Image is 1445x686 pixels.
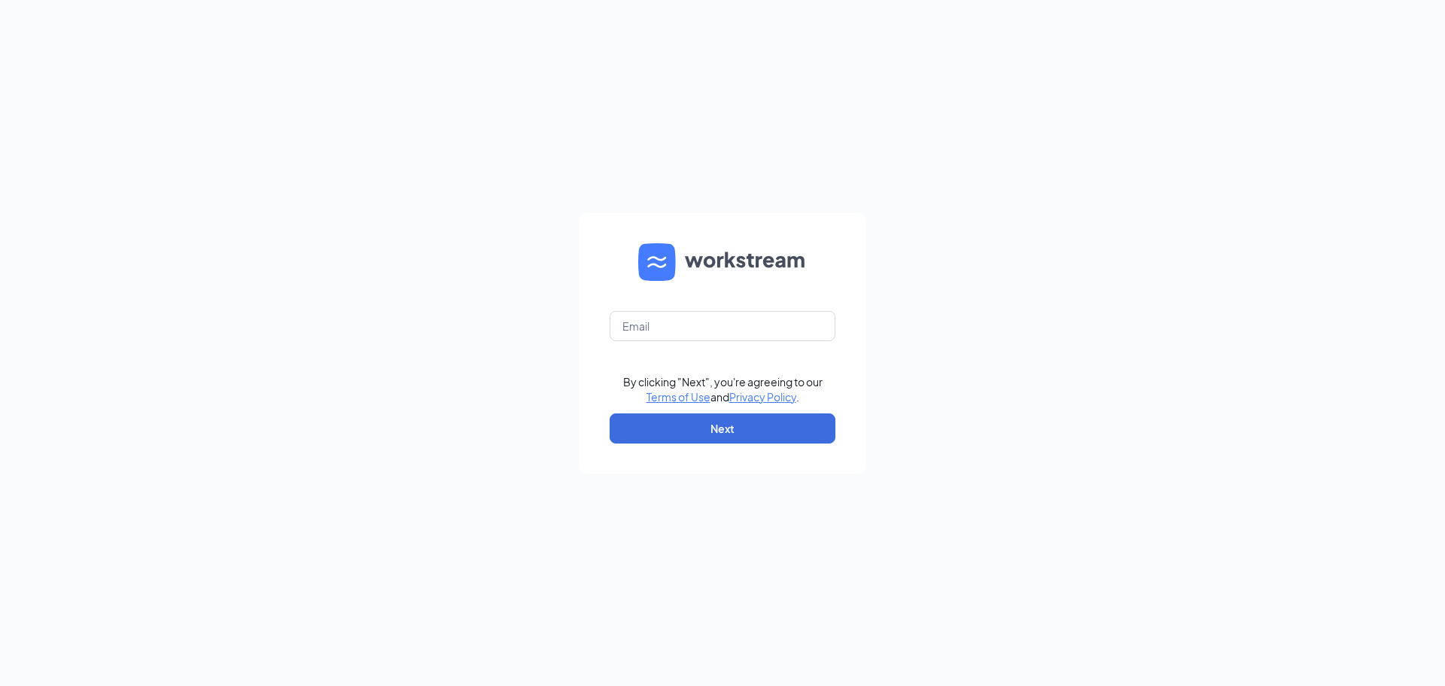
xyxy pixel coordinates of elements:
a: Terms of Use [646,390,710,404]
img: WS logo and Workstream text [638,243,807,281]
a: Privacy Policy [729,390,796,404]
div: By clicking "Next", you're agreeing to our and . [623,374,823,404]
input: Email [610,311,835,341]
button: Next [610,413,835,444]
